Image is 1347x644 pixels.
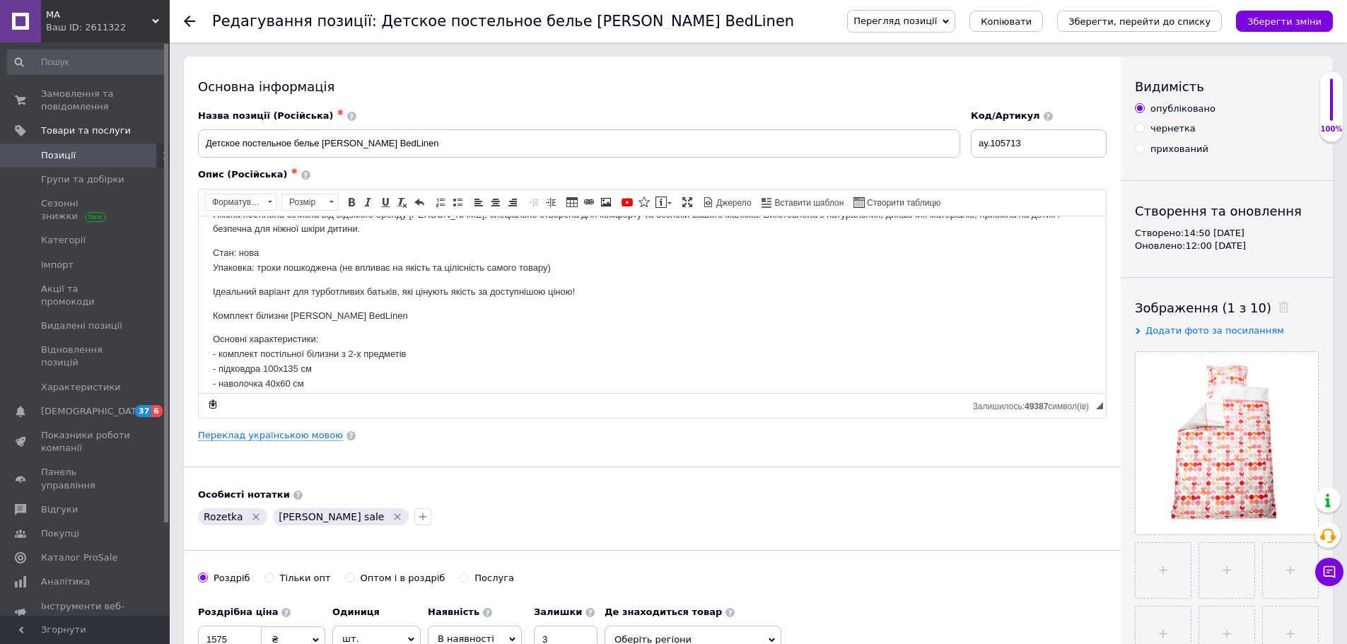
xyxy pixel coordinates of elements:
[1025,402,1048,411] span: 49387
[41,503,78,516] span: Відгуки
[41,551,117,564] span: Каталог ProSale
[41,344,131,369] span: Відновлення позицій
[282,194,325,210] span: Розмір
[1096,402,1103,409] span: Потягніть для зміни розмірів
[41,197,131,223] span: Сезонні знижки
[1319,71,1343,142] div: 100% Якість заповнення
[332,607,380,617] b: Одиниця
[378,194,393,210] a: Підкреслений (Ctrl+U)
[392,511,403,522] svg: Видалити мітку
[395,194,410,210] a: Видалити форматування
[428,607,479,617] b: Наявність
[41,149,76,162] span: Позиції
[14,116,893,189] p: Основні характеристики: - комплект постільної білизни з 2-х предметів - підковдра 100х135 см - на...
[1236,11,1333,32] button: Зберегти зміни
[184,16,195,27] div: Повернутися назад
[204,194,277,211] a: Форматування
[543,194,559,210] a: Збільшити відступ
[46,8,152,21] span: МА
[981,16,1032,27] span: Копіювати
[1150,122,1196,135] div: чернетка
[198,169,288,180] span: Опис (Російська)
[361,572,445,585] div: Оптом і в роздріб
[291,167,298,176] span: ✱
[773,197,844,209] span: Вставити шаблон
[505,194,520,210] a: По правому краю
[605,607,722,617] b: Де знаходиться товар
[973,398,1096,411] div: Кiлькiсть символiв
[204,511,243,522] span: Rozetka
[851,194,943,210] a: Створити таблицю
[564,194,580,210] a: Таблиця
[14,69,893,83] p: Ідеальний варіант для турботливих батьків, які цінують якість за доступнішою ціною!
[14,93,893,107] p: Комплект білизни [PERSON_NAME] BedLinen
[151,405,163,417] span: 6
[619,194,635,210] a: Додати відео з YouTube
[41,259,74,271] span: Імпорт
[212,13,794,30] h1: Редагування позиції: Детское постельное белье Stokke BedLinen
[471,194,486,210] a: По лівому краю
[1057,11,1222,32] button: Зберегти, перейти до списку
[41,124,131,137] span: Товари та послуги
[280,572,331,585] div: Тільки опт
[135,405,151,417] span: 37
[41,466,131,491] span: Панель управління
[41,283,131,308] span: Акції та промокоди
[581,194,597,210] a: Вставити/Редагувати посилання (Ctrl+L)
[14,30,893,59] p: Стан: нова Упаковка: трохи пошкоджена (не впливає на якість та цілісність самого товару)
[433,194,448,210] a: Вставити/видалити нумерований список
[198,78,1107,95] div: Основна інформація
[198,489,290,500] b: Особисті нотатки
[450,194,465,210] a: Вставити/видалити маркований список
[198,129,960,158] input: Наприклад, H&M жіноча сукня зелена 38 розмір вечірня максі з блискітками
[41,381,121,394] span: Характеристики
[198,430,343,441] a: Переклад українською мовою
[41,575,90,588] span: Аналітика
[488,194,503,210] a: По центру
[853,16,937,26] span: Перегляд позиції
[474,572,514,585] div: Послуга
[1150,103,1215,115] div: опубліковано
[438,633,494,644] span: В наявності
[759,194,846,210] a: Вставити шаблон
[1247,16,1322,27] i: Зберегти зміни
[198,607,278,617] b: Роздрібна ціна
[214,572,250,585] div: Роздріб
[41,320,122,332] span: Видалені позиції
[205,194,263,210] span: Форматування
[279,511,384,522] span: [PERSON_NAME] sale
[7,49,167,75] input: Пошук
[1315,558,1343,586] button: Чат з покупцем
[41,234,86,247] span: Категорії
[534,607,582,617] b: Залишки
[199,216,1106,393] iframe: Редактор, D24BC893-D6AA-406E-9623-6D372CB64159
[205,397,221,412] a: Зробити резервну копію зараз
[865,197,940,209] span: Створити таблицю
[701,194,754,210] a: Джерело
[971,110,1040,121] span: Код/Артикул
[198,110,334,121] span: Назва позиції (Російська)
[41,88,131,113] span: Замовлення та повідомлення
[250,511,262,522] svg: Видалити мітку
[46,21,170,34] div: Ваш ID: 2611322
[1135,299,1319,317] div: Зображення (1 з 10)
[1135,240,1319,252] div: Оновлено: 12:00 [DATE]
[1135,202,1319,220] div: Створення та оновлення
[337,108,344,117] span: ✱
[41,600,131,626] span: Інструменти веб-майстра та SEO
[1150,143,1208,156] div: прихований
[636,194,652,210] a: Вставити іконку
[344,194,359,210] a: Жирний (Ctrl+B)
[1135,78,1319,95] div: Видимість
[969,11,1043,32] button: Копіювати
[653,194,674,210] a: Вставити повідомлення
[1068,16,1211,27] i: Зберегти, перейти до списку
[41,429,131,455] span: Показники роботи компанії
[412,194,427,210] a: Повернути (Ctrl+Z)
[361,194,376,210] a: Курсив (Ctrl+I)
[281,194,339,211] a: Розмір
[1320,124,1343,134] div: 100%
[41,405,146,418] span: [DEMOGRAPHIC_DATA]
[680,194,695,210] a: Максимізувати
[41,173,124,186] span: Групи та добірки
